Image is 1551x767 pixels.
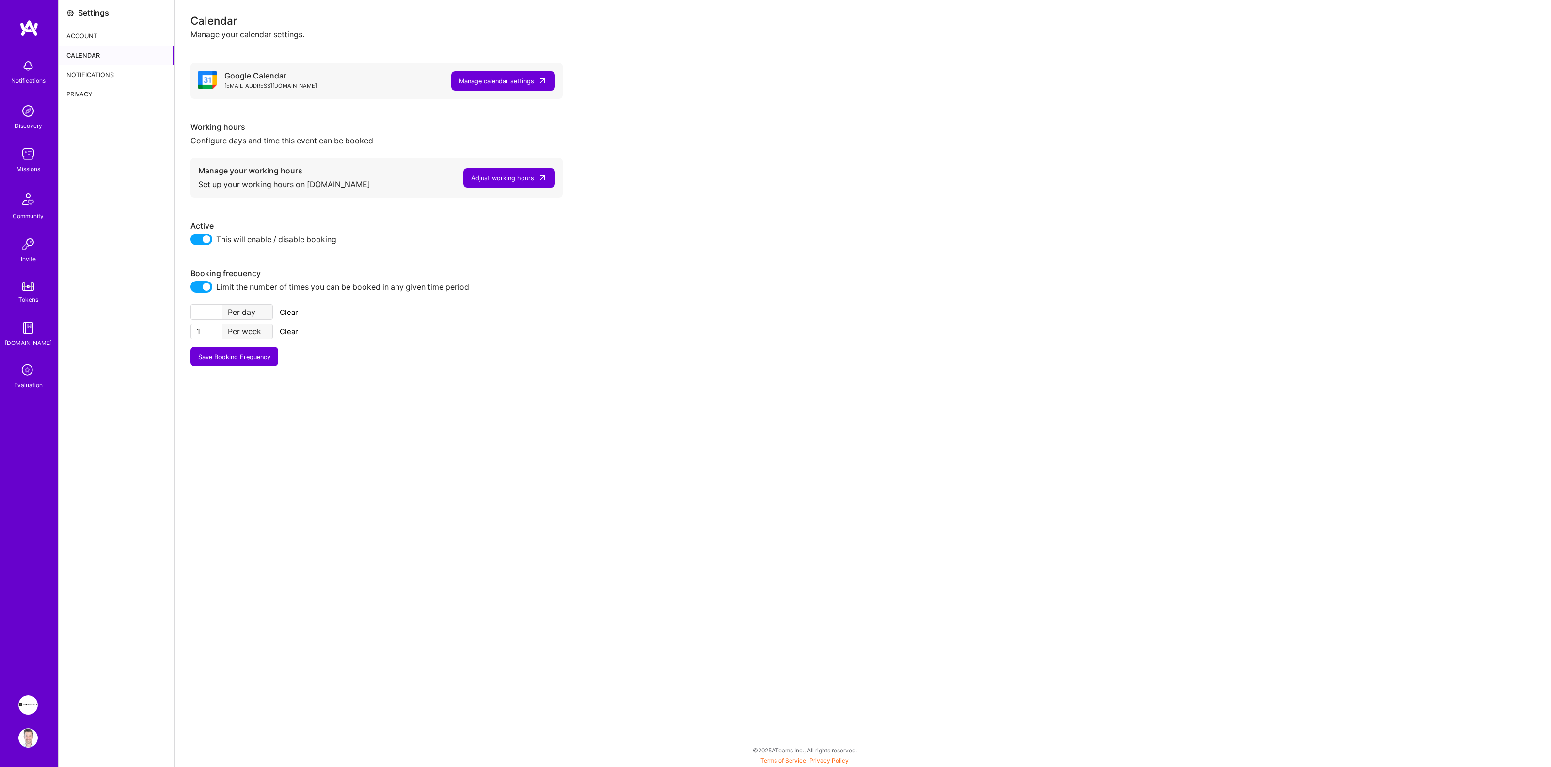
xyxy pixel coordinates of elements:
div: Calendar [190,16,1535,26]
div: Active [190,221,563,231]
div: Google Calendar [224,71,317,81]
div: Per week [222,324,272,339]
img: logo [19,19,39,37]
img: bell [18,56,38,76]
div: Working hours [190,122,563,132]
div: Notifications [11,76,46,86]
i: icon Settings [66,9,74,17]
img: Apprentice: Life science technology services [18,695,38,715]
a: Terms of Service [760,757,806,764]
div: Adjust working hours [471,173,534,183]
div: Manage calendar settings [459,76,534,86]
div: Notifications [59,65,174,84]
button: Clear [277,324,301,339]
a: Apprentice: Life science technology services [16,695,40,715]
img: discovery [18,101,38,121]
div: Booking frequency [190,268,563,279]
i: icon LinkArrow [538,76,547,85]
div: Manage your calendar settings. [190,30,1535,40]
span: Limit the number of times you can be booked in any given time period [216,281,469,293]
button: Adjust working hours [463,168,555,188]
div: Calendar [59,46,174,65]
div: Configure days and time this event can be booked [190,132,563,146]
span: This will enable / disable booking [216,234,336,245]
i: icon SelectionTeam [19,361,37,380]
div: Account [59,26,174,46]
div: Invite [21,254,36,264]
img: guide book [18,318,38,338]
img: tokens [22,282,34,291]
i: icon Google [198,71,217,89]
div: Per day [222,305,272,319]
img: Invite [18,235,38,254]
img: User Avatar [18,728,38,748]
img: teamwork [18,144,38,164]
div: [EMAIL_ADDRESS][DOMAIN_NAME] [224,81,317,91]
div: Community [13,211,44,221]
div: © 2025 ATeams Inc., All rights reserved. [58,738,1551,762]
a: User Avatar [16,728,40,748]
button: Manage calendar settings [451,71,555,91]
div: Evaluation [14,380,43,390]
div: Manage your working hours [198,166,370,176]
div: Settings [78,8,109,18]
img: Community [16,188,40,211]
div: Tokens [18,295,38,305]
span: | [760,757,849,764]
div: Discovery [15,121,42,131]
a: Privacy Policy [809,757,849,764]
i: icon LinkArrow [538,173,547,182]
div: Missions [16,164,40,174]
div: Privacy [59,84,174,104]
button: Clear [277,304,301,320]
button: Save Booking Frequency [190,347,278,366]
div: [DOMAIN_NAME] [5,338,52,348]
div: Set up your working hours on [DOMAIN_NAME] [198,176,370,190]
